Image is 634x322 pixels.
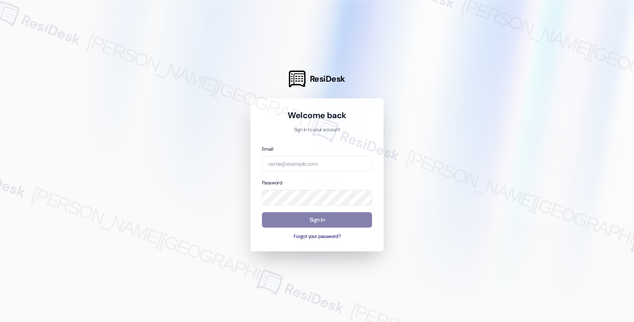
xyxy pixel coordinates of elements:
[289,71,306,87] img: ResiDesk Logo
[310,73,345,84] span: ResiDesk
[262,126,372,134] p: Sign in to your account
[262,180,282,186] label: Password
[262,233,372,240] button: Forgot your password?
[262,156,372,172] input: name@example.com
[262,110,372,121] h1: Welcome back
[262,212,372,228] button: Sign In
[262,146,273,152] label: Email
